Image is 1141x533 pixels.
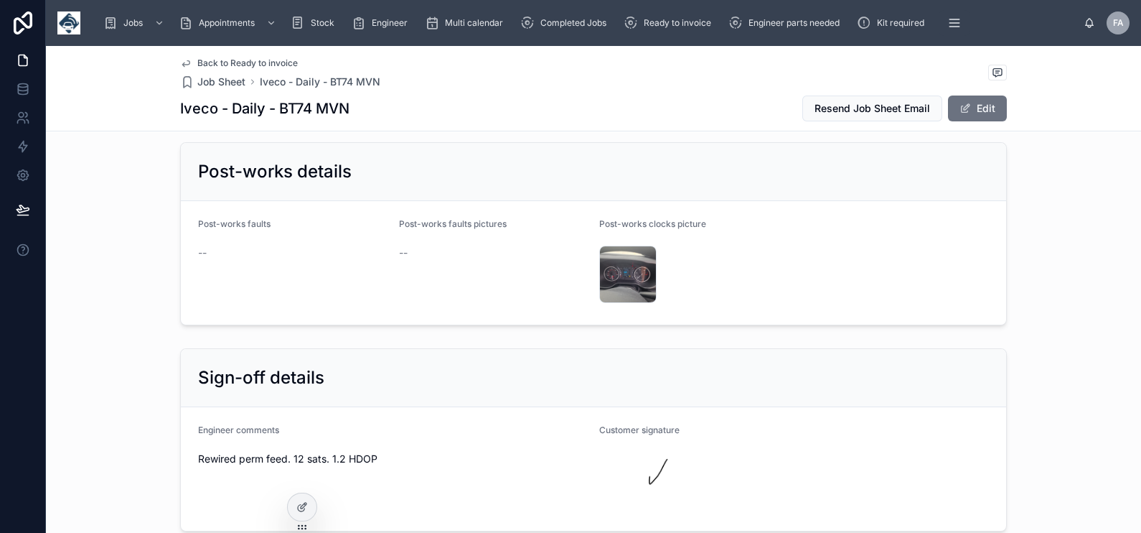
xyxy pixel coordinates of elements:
a: Iveco - Daily - BT74 MVN [260,75,380,89]
a: Ready to invoice [619,10,721,36]
span: Post-works clocks picture [599,218,706,229]
span: Post-works faults pictures [399,218,507,229]
span: Kit required [877,17,924,29]
span: Completed Jobs [540,17,606,29]
a: Completed Jobs [516,10,616,36]
a: Job Sheet [180,75,245,89]
a: Kit required [853,10,934,36]
span: Stock [311,17,334,29]
div: scrollable content [92,7,1084,39]
span: Engineer parts needed [748,17,840,29]
span: Rewired perm feed. 12 sats. 1.2 HDOP [198,452,588,466]
h2: Post-works details [198,160,352,183]
span: -- [198,246,207,260]
span: Engineer comments [198,425,279,435]
span: Engineer [372,17,408,29]
img: App logo [57,11,80,34]
span: -- [399,246,408,260]
a: Engineer parts needed [724,10,850,36]
span: Job Sheet [197,75,245,89]
a: Stock [286,10,344,36]
button: Edit [948,96,1007,121]
a: Back to Ready to invoice [180,57,298,69]
span: Customer signature [599,425,680,435]
a: Appointments [174,10,283,36]
span: Jobs [123,17,143,29]
span: Back to Ready to invoice [197,57,298,69]
button: Resend Job Sheet Email [802,96,942,121]
span: Appointments [199,17,255,29]
span: Multi calendar [445,17,503,29]
h2: Sign-off details [198,366,324,389]
span: Post-works faults [198,218,271,229]
span: FA [1113,17,1124,29]
a: Engineer [347,10,418,36]
span: Ready to invoice [644,17,711,29]
h1: Iveco - Daily - BT74 MVN [180,98,349,119]
a: Jobs [99,10,172,36]
span: Resend Job Sheet Email [814,101,930,116]
a: Multi calendar [421,10,513,36]
img: canvasImage.png [599,452,712,509]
